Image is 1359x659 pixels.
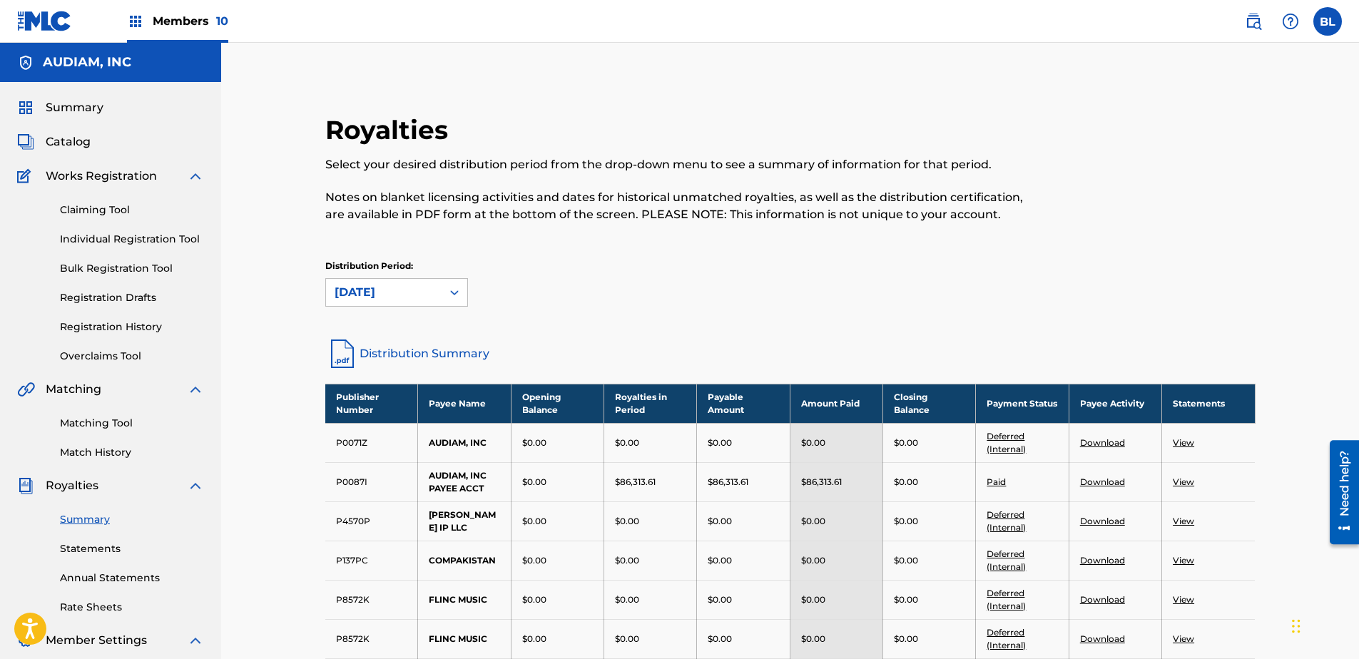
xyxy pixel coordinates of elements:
a: View [1173,555,1194,566]
a: Download [1080,633,1125,644]
a: CatalogCatalog [17,133,91,150]
p: $0.00 [801,515,825,528]
p: $0.00 [522,436,546,449]
p: $0.00 [708,593,732,606]
img: Summary [17,99,34,116]
td: P8572K [325,619,418,658]
a: Deferred (Internal) [987,548,1026,572]
img: Royalties [17,477,34,494]
span: 10 [216,14,228,28]
p: $0.00 [894,436,918,449]
a: Registration History [60,320,204,334]
img: Matching [17,381,35,398]
th: Payee Activity [1069,384,1161,423]
p: $0.00 [801,436,825,449]
td: FLINC MUSIC [418,619,511,658]
td: P4570P [325,501,418,541]
img: Accounts [17,54,34,71]
a: Public Search [1239,7,1268,36]
th: Amount Paid [790,384,882,423]
a: SummarySummary [17,99,103,116]
a: Rate Sheets [60,600,204,615]
a: Deferred (Internal) [987,431,1026,454]
a: Bulk Registration Tool [60,261,204,276]
img: expand [187,381,204,398]
img: help [1282,13,1299,30]
a: Match History [60,445,204,460]
p: Distribution Period: [325,260,468,272]
img: Top Rightsholders [127,13,144,30]
a: Claiming Tool [60,203,204,218]
td: AUDIAM, INC PAYEE ACCT [418,462,511,501]
img: search [1245,13,1262,30]
a: Matching Tool [60,416,204,431]
p: $0.00 [894,554,918,567]
p: Notes on blanket licensing activities and dates for historical unmatched royalties, as well as th... [325,189,1042,223]
p: $0.00 [615,633,639,645]
span: Catalog [46,133,91,150]
a: Distribution Summary [325,337,1256,371]
p: $0.00 [708,515,732,528]
a: Download [1080,555,1125,566]
a: Download [1080,516,1125,526]
td: [PERSON_NAME] IP LLC [418,501,511,541]
a: Annual Statements [60,571,204,586]
td: P0087I [325,462,418,501]
th: Payment Status [976,384,1069,423]
th: Opening Balance [511,384,604,423]
p: $0.00 [708,554,732,567]
img: expand [187,632,204,649]
img: expand [187,477,204,494]
p: $0.00 [801,633,825,645]
p: $0.00 [894,633,918,645]
p: $0.00 [522,476,546,489]
td: P137PC [325,541,418,580]
td: FLINC MUSIC [418,580,511,619]
p: $0.00 [522,633,546,645]
th: Publisher Number [325,384,418,423]
p: $86,313.61 [801,476,842,489]
img: MLC Logo [17,11,72,31]
th: Payable Amount [697,384,790,423]
div: [DATE] [335,284,433,301]
div: User Menu [1313,7,1342,36]
span: Members [153,13,228,29]
span: Royalties [46,477,98,494]
div: Help [1276,7,1305,36]
th: Royalties in Period [604,384,697,423]
p: $0.00 [615,593,639,606]
th: Payee Name [418,384,511,423]
a: View [1173,476,1194,487]
a: View [1173,516,1194,526]
p: $0.00 [894,593,918,606]
a: Download [1080,437,1125,448]
a: Deferred (Internal) [987,627,1026,650]
p: $0.00 [801,554,825,567]
img: distribution-summary-pdf [325,337,360,371]
span: Works Registration [46,168,157,185]
iframe: Chat Widget [1288,591,1359,659]
img: Works Registration [17,168,36,185]
span: Summary [46,99,103,116]
p: $0.00 [522,515,546,528]
p: $0.00 [615,436,639,449]
a: View [1173,437,1194,448]
td: COMPAKISTAN [418,541,511,580]
p: $0.00 [522,593,546,606]
iframe: Resource Center [1319,435,1359,550]
h5: AUDIAM, INC [43,54,131,71]
a: Summary [60,512,204,527]
p: Select your desired distribution period from the drop-down menu to see a summary of information f... [325,156,1042,173]
td: P8572K [325,580,418,619]
a: Registration Drafts [60,290,204,305]
p: $0.00 [522,554,546,567]
th: Statements [1162,384,1255,423]
h2: Royalties [325,114,455,146]
p: $0.00 [708,633,732,645]
a: Individual Registration Tool [60,232,204,247]
th: Closing Balance [883,384,976,423]
a: Deferred (Internal) [987,588,1026,611]
p: $0.00 [708,436,732,449]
